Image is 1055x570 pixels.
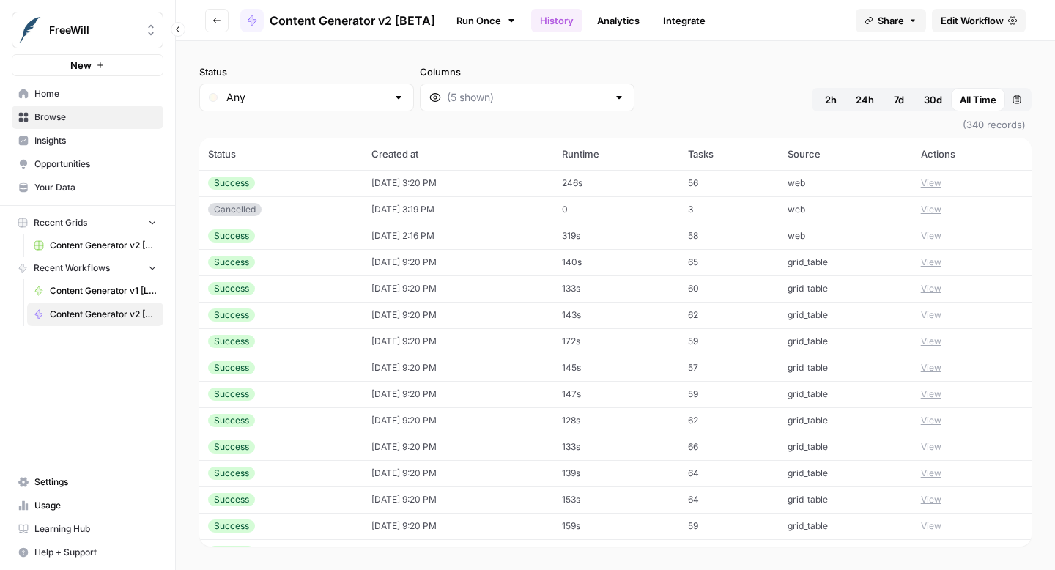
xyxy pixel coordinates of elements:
button: 2h [815,88,847,111]
span: 24h [856,92,874,107]
button: Share [856,9,926,32]
span: 30d [924,92,942,107]
td: [DATE] 9:20 PM [363,513,553,539]
button: 24h [847,88,883,111]
a: Browse [12,106,163,129]
div: Success [208,177,255,190]
span: New [70,58,92,73]
button: New [12,54,163,76]
div: Success [208,493,255,506]
button: Help + Support [12,541,163,564]
button: View [921,414,941,427]
span: Edit Workflow [941,13,1004,28]
td: grid_table [779,275,912,302]
td: grid_table [779,434,912,460]
button: View [921,256,941,269]
td: 62 [679,302,779,328]
a: Content Generator v2 [DRAFT] Test [27,234,163,257]
img: FreeWill Logo [17,17,43,43]
td: 64 [679,486,779,513]
td: 3 [679,196,779,223]
span: Settings [34,475,157,489]
td: grid_table [779,486,912,513]
td: [DATE] 9:20 PM [363,460,553,486]
span: Home [34,87,157,100]
div: Success [208,335,255,348]
td: [DATE] 9:20 PM [363,302,553,328]
td: web [779,196,912,223]
td: [DATE] 9:20 PM [363,249,553,275]
td: 62 [679,539,779,566]
th: Status [199,138,363,170]
a: Usage [12,494,163,517]
th: Runtime [553,138,679,170]
td: 143s [553,302,679,328]
div: Success [208,308,255,322]
input: (5 shown) [447,90,607,105]
button: View [921,440,941,454]
td: grid_table [779,513,912,539]
input: Any [226,90,387,105]
a: History [531,9,582,32]
button: View [921,177,941,190]
td: [DATE] 2:16 PM [363,223,553,249]
span: (340 records) [199,111,1032,138]
td: 159s [553,513,679,539]
td: 60 [679,275,779,302]
div: Success [208,519,255,533]
button: View [921,519,941,533]
span: Your Data [34,181,157,194]
span: All Time [960,92,996,107]
button: View [921,467,941,480]
th: Created at [363,138,553,170]
div: Success [208,282,255,295]
button: Recent Grids [12,212,163,234]
button: View [921,493,941,506]
td: [DATE] 9:20 PM [363,275,553,302]
td: 66 [679,434,779,460]
button: View [921,546,941,559]
td: 128s [553,407,679,434]
td: 172s [553,328,679,355]
td: 140s [553,249,679,275]
span: Content Generator v1 [LIVE] [50,284,157,297]
td: 156s [553,539,679,566]
td: 59 [679,381,779,407]
td: grid_table [779,407,912,434]
div: Success [208,229,255,243]
a: Run Once [447,8,525,33]
td: 153s [553,486,679,513]
div: Success [208,414,255,427]
span: 2h [825,92,837,107]
td: [DATE] 9:20 PM [363,539,553,566]
div: Success [208,256,255,269]
a: Integrate [654,9,714,32]
td: 58 [679,223,779,249]
td: 57 [679,355,779,381]
span: Help + Support [34,546,157,559]
td: grid_table [779,328,912,355]
button: View [921,308,941,322]
th: Source [779,138,912,170]
a: Content Generator v1 [LIVE] [27,279,163,303]
th: Tasks [679,138,779,170]
a: Insights [12,129,163,152]
td: 145s [553,355,679,381]
td: 319s [553,223,679,249]
a: Opportunities [12,152,163,176]
div: Cancelled [208,203,262,216]
div: Success [208,467,255,480]
label: Columns [420,64,634,79]
td: [DATE] 3:20 PM [363,170,553,196]
a: Content Generator v2 [BETA] [27,303,163,326]
span: Usage [34,499,157,512]
a: Settings [12,470,163,494]
td: 133s [553,275,679,302]
a: Analytics [588,9,648,32]
button: Workspace: FreeWill [12,12,163,48]
button: View [921,282,941,295]
td: grid_table [779,381,912,407]
td: 139s [553,460,679,486]
td: 147s [553,381,679,407]
td: 133s [553,434,679,460]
